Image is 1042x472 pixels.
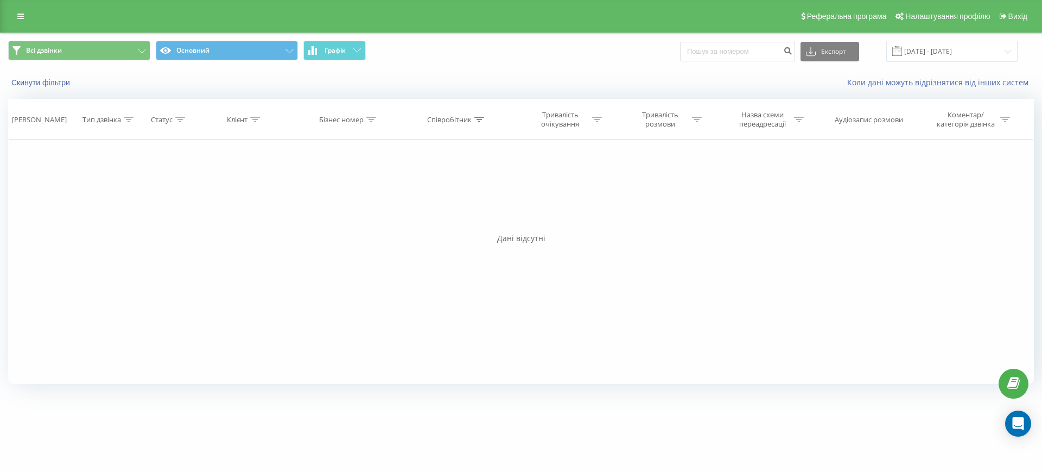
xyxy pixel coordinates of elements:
div: Тривалість розмови [631,110,689,129]
span: Графік [325,47,346,54]
span: Вихід [1008,12,1027,21]
button: Скинути фільтри [8,78,75,87]
div: Співробітник [427,115,472,124]
div: Open Intercom Messenger [1005,411,1031,437]
div: Бізнес номер [319,115,364,124]
button: Всі дзвінки [8,41,150,60]
div: Аудіозапис розмови [835,115,903,124]
div: Назва схеми переадресації [733,110,791,129]
span: Всі дзвінки [26,46,62,55]
div: Клієнт [227,115,247,124]
input: Пошук за номером [680,42,795,61]
div: [PERSON_NAME] [12,115,67,124]
span: Налаштування профілю [905,12,990,21]
button: Графік [303,41,366,60]
div: Тип дзвінка [82,115,121,124]
button: Експорт [800,42,859,61]
div: Статус [151,115,173,124]
button: Основний [156,41,298,60]
div: Коментар/категорія дзвінка [934,110,997,129]
a: Коли дані можуть відрізнятися вiд інших систем [847,77,1034,87]
div: Дані відсутні [8,233,1034,244]
div: Тривалість очікування [531,110,589,129]
span: Реферальна програма [807,12,887,21]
